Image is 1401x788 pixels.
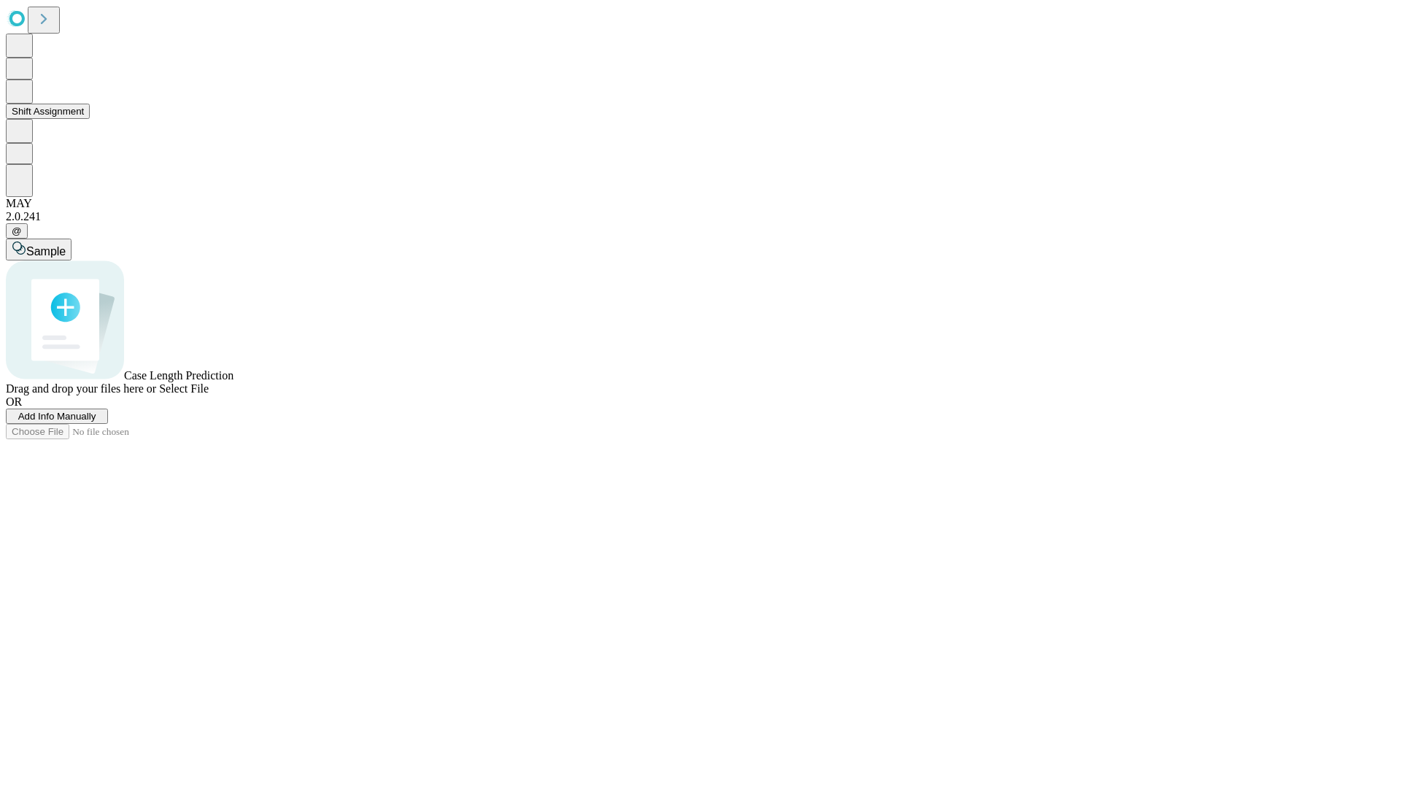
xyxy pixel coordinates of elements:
[18,411,96,422] span: Add Info Manually
[159,382,209,395] span: Select File
[6,210,1395,223] div: 2.0.241
[12,225,22,236] span: @
[26,245,66,258] span: Sample
[6,197,1395,210] div: MAY
[6,104,90,119] button: Shift Assignment
[6,409,108,424] button: Add Info Manually
[6,395,22,408] span: OR
[6,239,72,260] button: Sample
[6,382,156,395] span: Drag and drop your files here or
[124,369,233,382] span: Case Length Prediction
[6,223,28,239] button: @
